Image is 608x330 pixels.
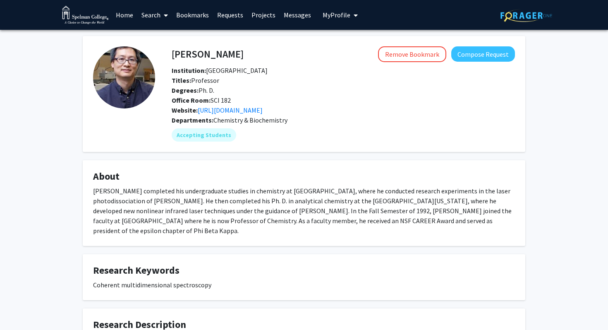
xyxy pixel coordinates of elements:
b: Departments: [172,116,213,124]
a: Opens in a new tab [198,106,263,114]
b: Institution: [172,66,206,75]
h4: About [93,171,515,183]
div: Coherent multidimensional spectroscopy [93,280,515,290]
b: Website: [172,106,198,114]
a: Requests [213,0,247,29]
span: Chemistry & Biochemistry [213,116,287,124]
button: Remove Bookmark [378,46,446,62]
b: Titles: [172,76,191,84]
button: Compose Request to Peter Chen [451,46,515,62]
h4: Research Keywords [93,265,515,277]
img: Profile Picture [93,46,155,108]
mat-chip: Accepting Students [172,128,236,142]
b: Office Room: [172,96,211,104]
a: Projects [247,0,280,29]
img: Spelman College Logo [62,6,109,24]
b: Degrees: [172,86,199,94]
a: Search [137,0,172,29]
a: Bookmarks [172,0,213,29]
h4: [PERSON_NAME] [172,46,244,62]
img: ForagerOne Logo [500,9,552,22]
div: [PERSON_NAME] completed his undergraduate studies in chemistry at [GEOGRAPHIC_DATA], where he con... [93,186,515,236]
span: [GEOGRAPHIC_DATA] [206,66,268,75]
a: Home [112,0,137,29]
a: Messages [280,0,315,29]
span: SCI 182 [172,96,231,104]
span: Ph. D. [172,86,214,94]
span: My Profile [323,11,350,19]
span: Professor [172,76,219,84]
iframe: Chat [6,293,35,324]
